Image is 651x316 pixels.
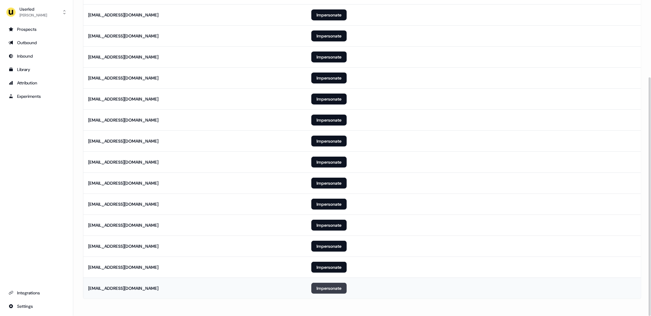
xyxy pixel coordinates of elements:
[311,157,347,168] button: Impersonate
[88,33,158,39] div: [EMAIL_ADDRESS][DOMAIN_NAME]
[5,91,68,101] a: Go to experiments
[9,40,64,46] div: Outbound
[88,159,158,165] div: [EMAIL_ADDRESS][DOMAIN_NAME]
[5,301,68,311] a: Go to integrations
[88,201,158,207] div: [EMAIL_ADDRESS][DOMAIN_NAME]
[311,115,347,126] button: Impersonate
[88,285,158,291] div: [EMAIL_ADDRESS][DOMAIN_NAME]
[88,138,158,144] div: [EMAIL_ADDRESS][DOMAIN_NAME]
[311,51,347,62] button: Impersonate
[88,243,158,249] div: [EMAIL_ADDRESS][DOMAIN_NAME]
[88,180,158,186] div: [EMAIL_ADDRESS][DOMAIN_NAME]
[311,94,347,105] button: Impersonate
[9,93,64,99] div: Experiments
[88,96,158,102] div: [EMAIL_ADDRESS][DOMAIN_NAME]
[9,66,64,73] div: Library
[88,264,158,270] div: [EMAIL_ADDRESS][DOMAIN_NAME]
[20,6,47,12] div: Userled
[5,38,68,48] a: Go to outbound experience
[311,136,347,147] button: Impersonate
[311,199,347,210] button: Impersonate
[5,24,68,34] a: Go to prospects
[9,303,64,309] div: Settings
[311,30,347,41] button: Impersonate
[88,54,158,60] div: [EMAIL_ADDRESS][DOMAIN_NAME]
[311,241,347,252] button: Impersonate
[311,9,347,20] button: Impersonate
[5,78,68,88] a: Go to attribution
[9,26,64,32] div: Prospects
[9,80,64,86] div: Attribution
[9,53,64,59] div: Inbound
[311,73,347,83] button: Impersonate
[88,12,158,18] div: [EMAIL_ADDRESS][DOMAIN_NAME]
[20,12,47,18] div: [PERSON_NAME]
[9,290,64,296] div: Integrations
[311,178,347,189] button: Impersonate
[88,117,158,123] div: [EMAIL_ADDRESS][DOMAIN_NAME]
[311,220,347,231] button: Impersonate
[311,262,347,273] button: Impersonate
[5,288,68,298] a: Go to integrations
[88,222,158,228] div: [EMAIL_ADDRESS][DOMAIN_NAME]
[88,75,158,81] div: [EMAIL_ADDRESS][DOMAIN_NAME]
[5,5,68,20] button: Userled[PERSON_NAME]
[311,283,347,294] button: Impersonate
[5,65,68,74] a: Go to templates
[5,51,68,61] a: Go to Inbound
